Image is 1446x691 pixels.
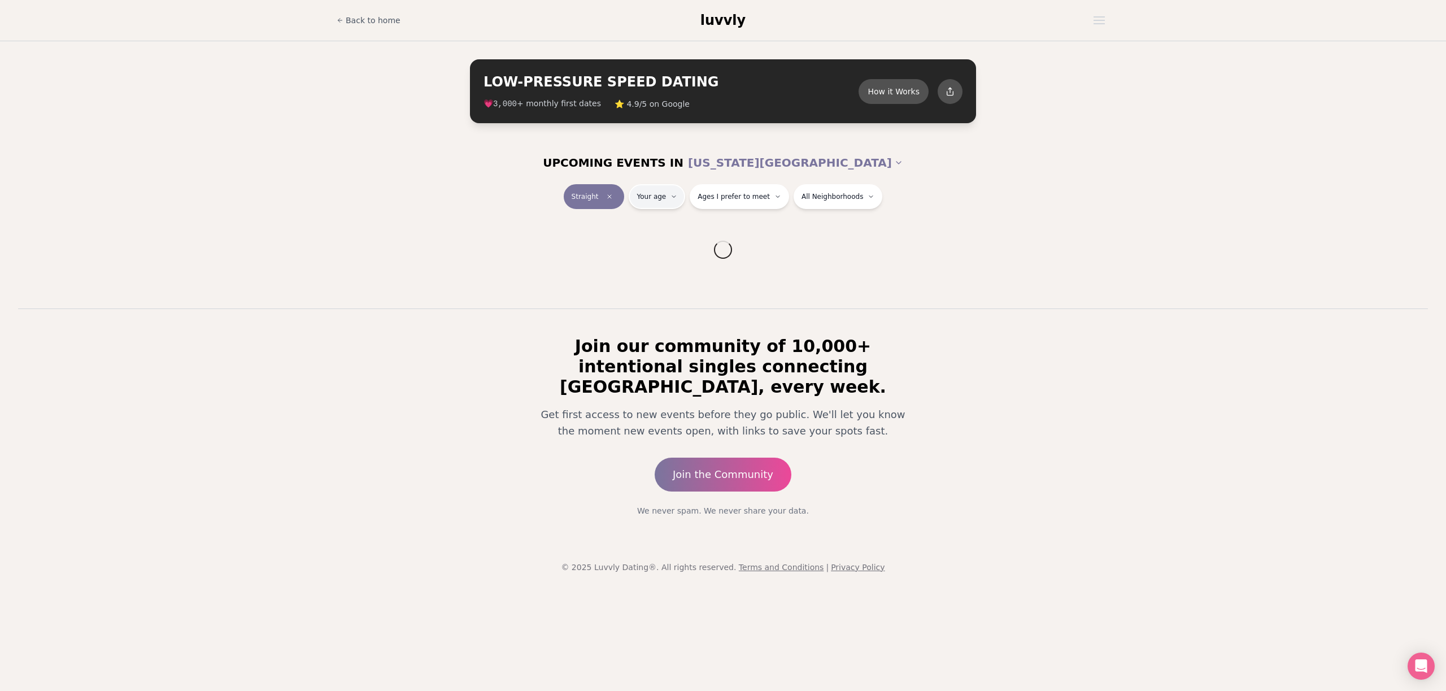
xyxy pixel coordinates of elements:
h2: LOW-PRESSURE SPEED DATING [484,73,859,91]
span: Your age [637,192,666,201]
span: Back to home [346,15,400,26]
span: ⭐ 4.9/5 on Google [615,98,690,110]
span: 3,000 [493,99,517,108]
a: Privacy Policy [831,563,885,572]
a: luvvly [700,11,746,29]
a: Terms and Conditions [739,563,824,572]
p: © 2025 Luvvly Dating®. All rights reserved. [9,562,1437,573]
p: We never spam. We never share your data. [524,505,922,516]
span: UPCOMING EVENTS IN [543,155,683,171]
div: Open Intercom Messenger [1408,653,1435,680]
button: All Neighborhoods [794,184,882,209]
h2: Join our community of 10,000+ intentional singles connecting [GEOGRAPHIC_DATA], every week. [524,336,922,397]
span: Straight [572,192,599,201]
span: | [826,563,829,572]
span: luvvly [700,12,746,28]
a: Back to home [337,9,400,32]
span: All Neighborhoods [802,192,863,201]
span: 💗 + monthly first dates [484,98,601,110]
span: Ages I prefer to meet [698,192,770,201]
button: Your age [629,184,685,209]
button: [US_STATE][GEOGRAPHIC_DATA] [688,150,903,175]
button: How it Works [859,79,929,104]
button: StraightClear event type filter [564,184,625,209]
a: Join the Community [655,458,791,492]
button: Open menu [1089,12,1109,29]
p: Get first access to new events before they go public. We'll let you know the moment new events op... [533,406,913,440]
button: Ages I prefer to meet [690,184,789,209]
span: Clear event type filter [603,190,616,203]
